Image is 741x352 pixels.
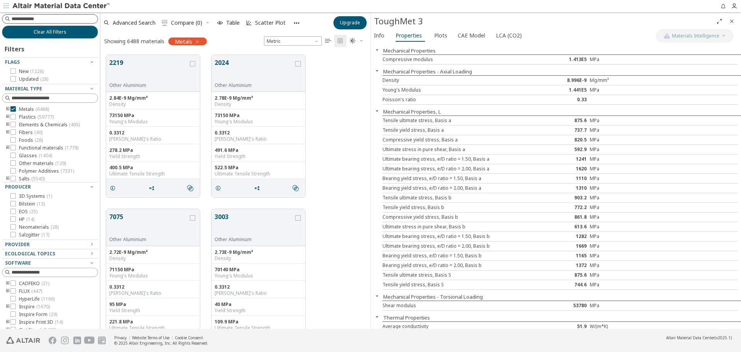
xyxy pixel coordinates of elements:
[215,82,294,88] div: Other Aluminium
[371,68,383,74] button: Close
[590,204,649,211] div: MPa
[531,243,590,249] div: 1669
[36,106,49,112] span: ( 6488 )
[5,59,20,65] span: Flags
[371,47,383,53] button: Close
[531,175,590,182] div: 1110
[382,87,531,93] div: Young's Modulus
[40,76,48,82] span: ( 28 )
[382,233,531,240] div: Ultimate bearing stress, e/D ratio = 1.50, Basis b
[41,280,49,287] span: ( 21 )
[226,20,240,26] span: Table
[434,29,447,42] span: Plots
[100,49,370,329] div: grid
[5,304,10,310] i: toogle group
[19,311,57,318] span: Inspire Form
[19,304,50,310] span: Inspire
[264,36,322,46] div: Unit System
[47,193,52,199] span: ( 1 )
[215,112,302,119] div: 73150 MPa
[171,20,202,26] span: Compare (0)
[590,224,649,230] div: MPa
[5,281,10,287] i: toogle group
[293,185,299,191] i: 
[109,212,188,236] button: 7075
[374,15,713,27] div: ToughMet 3
[109,82,188,88] div: Other Aluminium
[2,26,98,39] button: Clear All Filters
[109,255,197,262] div: Density
[113,20,156,26] span: Advanced Search
[36,303,50,310] span: ( 1670 )
[109,236,188,243] div: Other Aluminium
[531,117,590,124] div: 875.6
[382,166,531,172] div: Ultimate bearing stress, e/D ratio = 2.00, Basis a
[39,152,52,159] span: ( 1404 )
[382,97,531,103] div: Poisson's ratio
[41,231,49,238] span: ( 17 )
[211,180,228,196] button: Details
[109,301,197,308] div: 95 MPa
[215,325,302,331] div: Ultimate Tensile Strength
[19,129,42,136] span: Fibers
[590,175,649,182] div: MPa
[458,29,485,42] span: CAE Model
[590,323,649,330] div: W/(m*K)
[5,241,30,248] span: Provider
[114,335,127,340] a: Privacy
[19,296,55,302] span: HyperLife
[590,243,649,249] div: MPa
[109,249,197,255] div: 2.72E-9 Mg/mm³
[590,137,649,143] div: MPa
[334,35,347,47] button: Tile View
[5,114,10,120] i: toogle group
[2,58,98,67] button: Flags
[672,33,719,39] span: Materials Intelligence
[109,101,197,107] div: Density
[531,282,590,288] div: 744.6
[215,284,302,290] div: 0.3312
[215,267,302,273] div: 70140 MPa
[109,119,197,125] div: Young's Modulus
[109,325,197,331] div: Ultimate Tensile Strength
[215,95,302,101] div: 2.78E-9 Mg/mm³
[19,281,49,287] span: CADFEKO
[531,156,590,162] div: 1241
[187,185,193,191] i: 
[382,127,531,133] div: Tensile yield stress, Basis a
[382,195,531,201] div: Tensile ultimate stress, Basis b
[19,327,56,333] span: OptiStruct
[175,38,192,45] span: Metals
[5,176,10,182] i: toogle group
[215,171,302,177] div: Ultimate Tensile Strength
[19,209,37,215] span: EOS
[531,166,590,172] div: 1620
[590,117,649,124] div: MPa
[31,175,45,182] span: ( 5540 )
[333,16,367,29] button: Upgrade
[109,290,197,296] div: [PERSON_NAME]'s Ratio
[19,176,45,182] span: Salts
[215,130,302,136] div: 0.3312
[590,56,649,63] div: MPa
[145,180,161,196] button: Share
[666,335,715,340] span: Altair Material Data Center
[5,327,10,333] i: toogle group
[383,68,472,75] button: Mechanical Properties - Axial Loading
[726,15,738,27] button: Close
[590,166,649,172] div: MPa
[19,319,63,325] span: Inspire Print 3D
[289,180,305,196] button: Similar search
[19,224,59,230] span: Neomaterials
[531,204,590,211] div: 772.2
[374,29,384,42] span: Info
[19,145,78,151] span: Functional materials
[109,284,197,290] div: 0.3312
[19,76,48,82] span: Updated
[531,127,590,133] div: 737.7
[41,296,55,302] span: ( 1166 )
[5,145,10,151] i: toogle group
[250,180,267,196] button: Share
[590,127,649,133] div: MPa
[215,101,302,107] div: Density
